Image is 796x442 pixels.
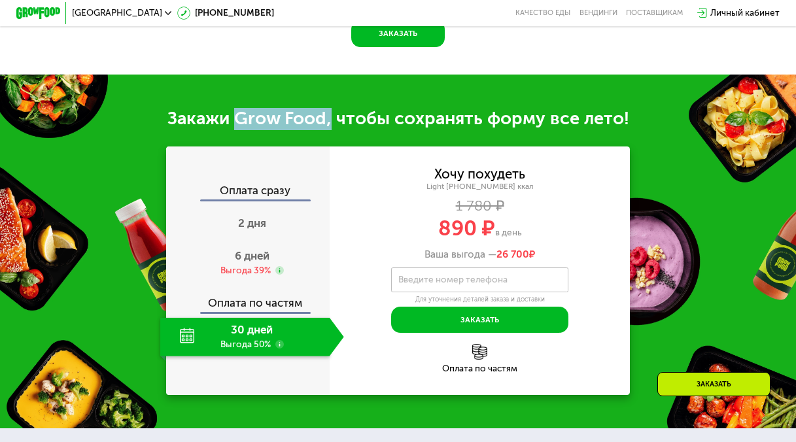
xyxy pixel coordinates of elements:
[238,216,266,229] span: 2 дня
[351,20,444,47] button: Заказать
[580,8,617,18] a: Вендинги
[72,8,162,18] span: [GEOGRAPHIC_DATA]
[496,248,535,261] span: ₽
[472,344,488,360] img: l6xcnZfty9opOoJh.png
[391,295,568,303] div: Для уточнения деталей заказа и доставки
[177,7,274,20] a: [PHONE_NUMBER]
[391,307,568,333] button: Заказать
[496,248,529,260] span: 26 700
[220,265,271,277] div: Выгода 39%
[495,227,522,238] span: в день
[330,364,631,373] div: Оплата по частям
[438,216,495,241] span: 890 ₽
[398,277,508,282] label: Введите номер телефона
[330,182,631,192] div: Light [PHONE_NUMBER] ккал
[515,8,570,18] a: Качество еды
[626,8,683,18] div: поставщикам
[434,168,525,180] div: Хочу похудеть
[330,200,631,212] div: 1 780 ₽
[167,185,329,199] div: Оплата сразу
[167,286,329,312] div: Оплата по частям
[235,249,269,262] span: 6 дней
[657,372,770,396] div: Заказать
[710,7,780,20] div: Личный кабинет
[330,248,631,261] div: Ваша выгода —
